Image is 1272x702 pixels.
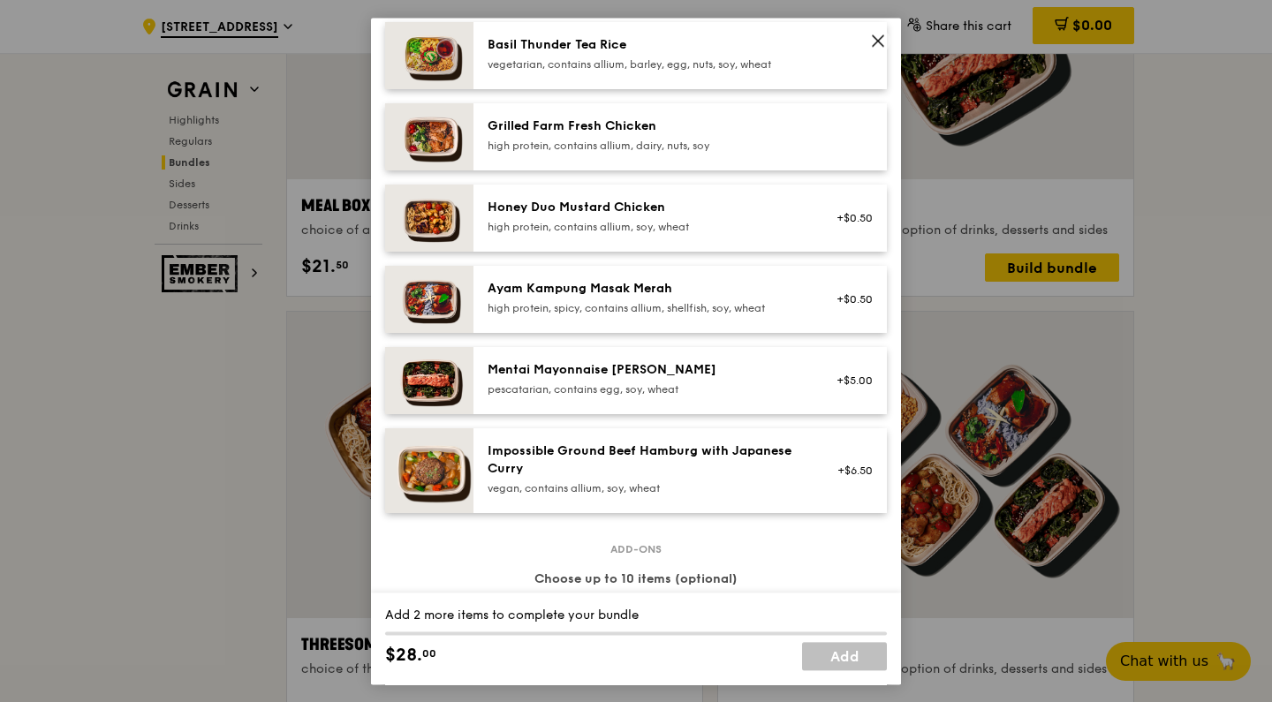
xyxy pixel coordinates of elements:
[385,428,473,513] img: daily_normal_HORZ-Impossible-Hamburg-With-Japanese-Curry.jpg
[488,220,805,234] div: high protein, contains allium, soy, wheat
[385,642,422,668] span: $28.
[488,361,805,379] div: Mentai Mayonnaise [PERSON_NAME]
[422,646,436,660] span: 00
[826,374,873,388] div: +$5.00
[385,185,473,252] img: daily_normal_Honey_Duo_Mustard_Chicken__Horizontal_.jpg
[488,382,805,396] div: pescatarian, contains egg, soy, wheat
[603,542,669,556] span: Add-ons
[385,103,473,170] img: daily_normal_HORZ-Grilled-Farm-Fresh-Chicken.jpg
[385,570,887,588] div: Choose up to 10 items (optional)
[488,481,805,495] div: vegan, contains allium, soy, wheat
[488,117,805,135] div: Grilled Farm Fresh Chicken
[826,292,873,306] div: +$0.50
[385,266,473,333] img: daily_normal_Ayam_Kampung_Masak_Merah_Horizontal_.jpg
[488,139,805,153] div: high protein, contains allium, dairy, nuts, soy
[488,199,805,216] div: Honey Duo Mustard Chicken
[488,301,805,315] div: high protein, spicy, contains allium, shellfish, soy, wheat
[385,607,887,624] div: Add 2 more items to complete your bundle
[385,347,473,414] img: daily_normal_Mentai-Mayonnaise-Aburi-Salmon-HORZ.jpg
[802,642,887,670] a: Add
[488,57,805,72] div: vegetarian, contains allium, barley, egg, nuts, soy, wheat
[488,280,805,298] div: Ayam Kampung Masak Merah
[385,22,473,89] img: daily_normal_HORZ-Basil-Thunder-Tea-Rice.jpg
[488,36,805,54] div: Basil Thunder Tea Rice
[826,464,873,478] div: +$6.50
[488,442,805,478] div: Impossible Ground Beef Hamburg with Japanese Curry
[826,211,873,225] div: +$0.50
